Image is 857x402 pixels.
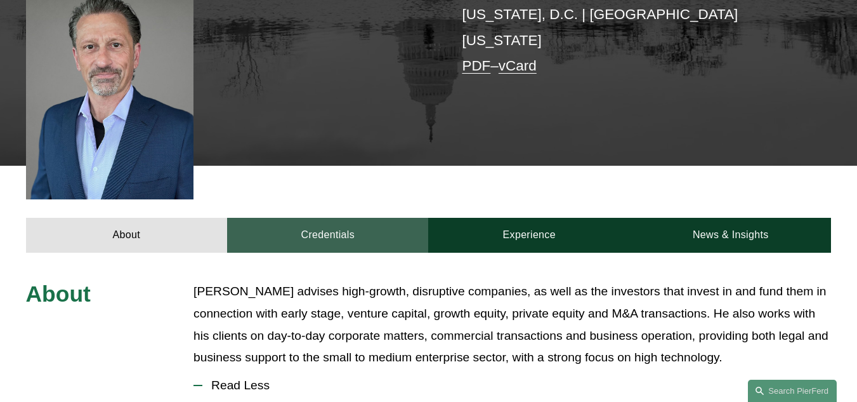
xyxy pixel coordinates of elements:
[193,281,831,369] p: [PERSON_NAME] advises high-growth, disruptive companies, as well as the investors that invest in ...
[748,380,837,402] a: Search this site
[227,218,428,253] a: Credentials
[428,218,630,253] a: Experience
[26,281,91,307] span: About
[462,58,490,74] a: PDF
[202,379,831,392] span: Read Less
[499,58,537,74] a: vCard
[26,218,227,253] a: About
[193,369,831,402] button: Read Less
[630,218,832,253] a: News & Insights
